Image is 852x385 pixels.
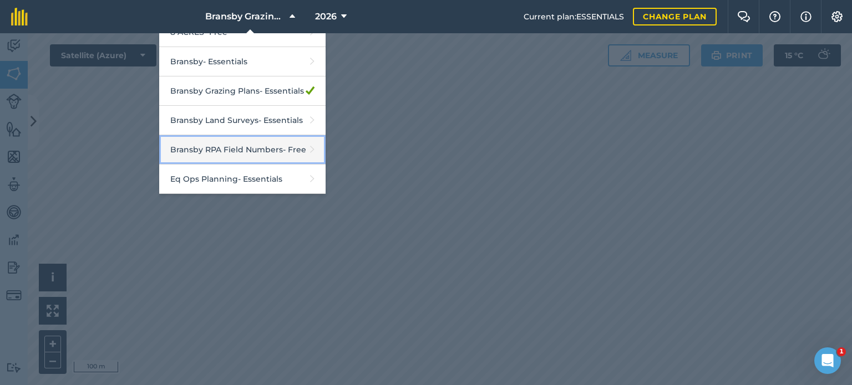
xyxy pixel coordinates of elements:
img: A question mark icon [768,11,782,22]
iframe: Intercom live chat [814,347,841,374]
span: 2026 [315,10,337,23]
a: Bransby- Essentials [159,47,326,76]
img: Two speech bubbles overlapping with the left bubble in the forefront [737,11,750,22]
img: svg+xml;base64,PHN2ZyB4bWxucz0iaHR0cDovL3d3dy53My5vcmcvMjAwMC9zdmciIHdpZHRoPSIxNyIgaGVpZ2h0PSIxNy... [800,10,812,23]
span: Bransby Grazing Plans [205,10,285,23]
a: Change plan [633,8,717,25]
img: fieldmargin Logo [11,8,28,25]
a: Bransby RPA Field Numbers- Free [159,135,326,165]
span: 1 [837,347,846,356]
a: Bransby Land Surveys- Essentials [159,106,326,135]
a: Eq Ops Planning- Essentials [159,165,326,194]
img: A cog icon [830,11,844,22]
span: Current plan : ESSENTIALS [524,11,624,23]
a: Bransby Grazing Plans- Essentials [159,76,326,106]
